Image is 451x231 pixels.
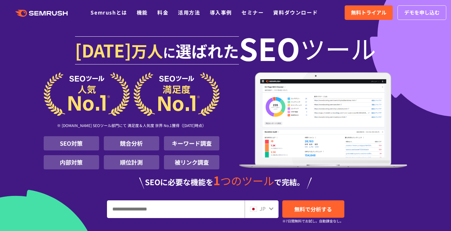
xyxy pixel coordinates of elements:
span: に [163,43,176,61]
span: JP [260,205,266,212]
span: デモを申し込む [404,9,440,17]
a: 機能 [137,9,148,16]
div: ※ [DOMAIN_NAME] SEOツール部門にて 満足度＆人気度 世界 No.1獲得（[DATE]時点） [44,116,220,136]
a: Semrushとは [91,9,127,16]
li: SEO対策 [44,136,99,150]
a: 料金 [157,9,168,16]
span: で完結。 [274,176,304,187]
a: 資料ダウンロード [273,9,318,16]
a: デモを申し込む [398,5,446,20]
span: 無料トライアル [351,9,386,17]
a: 活用方法 [178,9,200,16]
span: SEO [239,35,300,61]
a: 無料で分析する [282,200,344,218]
a: セミナー [241,9,264,16]
li: 順位計測 [104,155,159,169]
span: 選ばれた [176,39,239,62]
div: SEOに必要な機能を [44,174,408,189]
li: 内部対策 [44,155,99,169]
input: URL、キーワードを入力してください [107,201,244,218]
small: ※7日間無料でお試し。自動課金なし。 [282,218,343,224]
a: 導入事例 [210,9,232,16]
span: 万人 [131,39,163,62]
span: つのツール [220,173,274,188]
li: 競合分析 [104,136,159,150]
span: 無料で分析する [294,205,332,213]
a: 無料トライアル [345,5,393,20]
li: キーワード調査 [164,136,219,150]
span: 1 [213,172,220,189]
span: [DATE] [75,37,131,63]
span: ツール [300,35,376,61]
li: 被リンク調査 [164,155,219,169]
